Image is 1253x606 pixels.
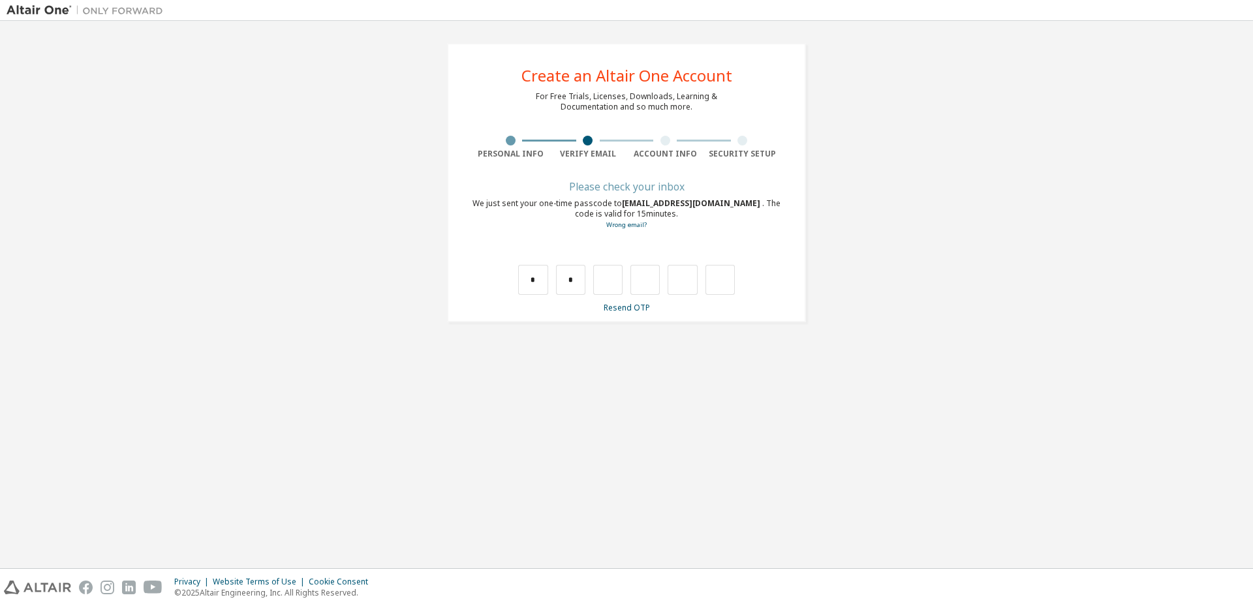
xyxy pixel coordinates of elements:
[472,183,781,190] div: Please check your inbox
[521,68,732,83] div: Create an Altair One Account
[144,581,162,594] img: youtube.svg
[213,577,309,587] div: Website Terms of Use
[174,587,376,598] p: © 2025 Altair Engineering, Inc. All Rights Reserved.
[626,149,704,159] div: Account Info
[174,577,213,587] div: Privacy
[79,581,93,594] img: facebook.svg
[7,4,170,17] img: Altair One
[606,220,647,229] a: Go back to the registration form
[622,198,762,209] span: [EMAIL_ADDRESS][DOMAIN_NAME]
[536,91,717,112] div: For Free Trials, Licenses, Downloads, Learning & Documentation and so much more.
[309,577,376,587] div: Cookie Consent
[101,581,114,594] img: instagram.svg
[122,581,136,594] img: linkedin.svg
[4,581,71,594] img: altair_logo.svg
[472,198,781,230] div: We just sent your one-time passcode to . The code is valid for 15 minutes.
[604,302,650,313] a: Resend OTP
[704,149,782,159] div: Security Setup
[472,149,549,159] div: Personal Info
[549,149,627,159] div: Verify Email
